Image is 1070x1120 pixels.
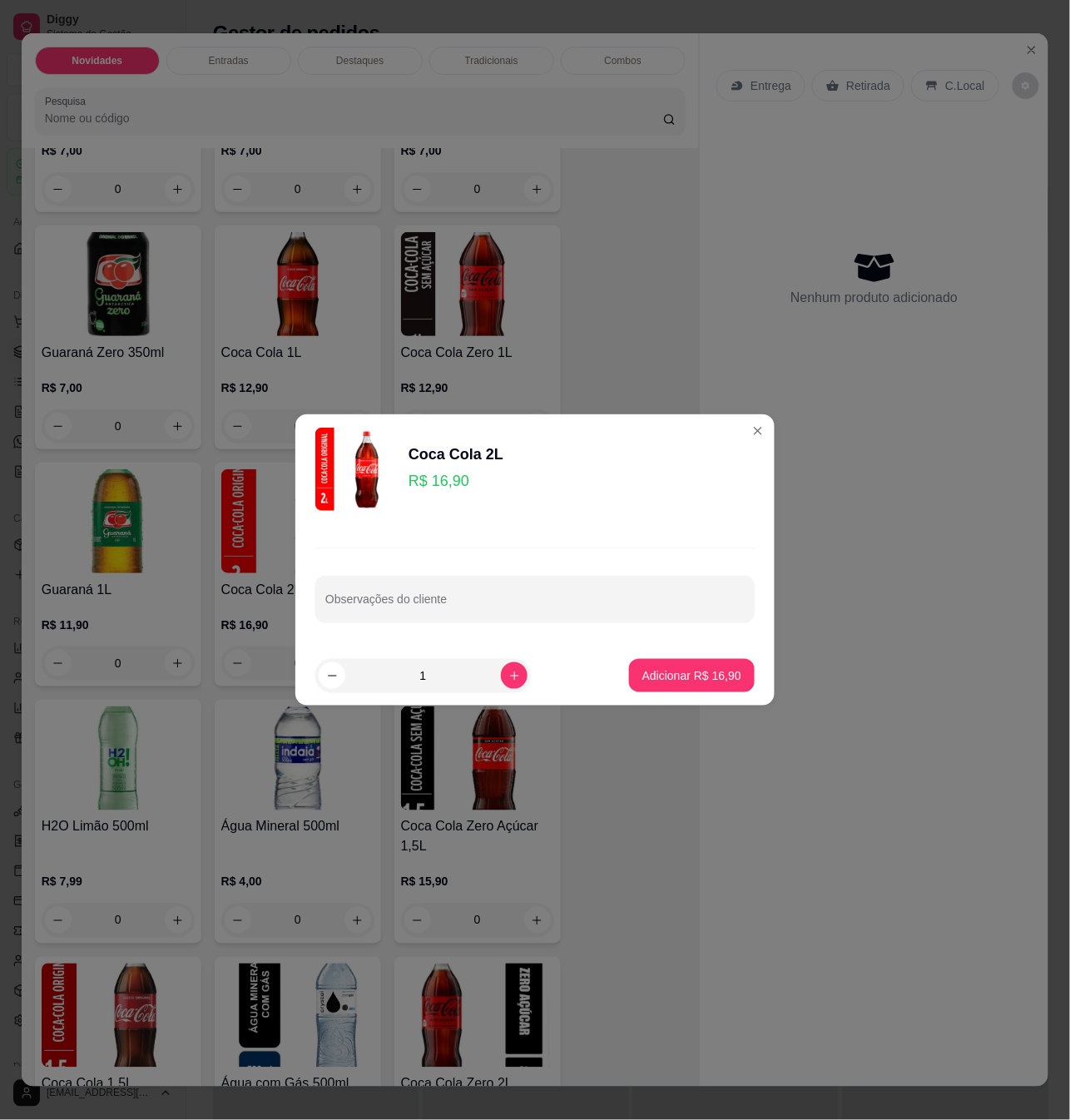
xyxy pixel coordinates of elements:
button: Close [745,418,771,444]
button: Adicionar R$ 16,90 [629,659,755,692]
button: decrease-product-quantity [319,662,345,689]
img: product-image [315,428,399,511]
input: Observações do cliente [325,597,745,614]
p: Adicionar R$ 16,90 [642,667,741,684]
p: R$ 16,90 [409,469,503,493]
div: Coca Cola 2L [409,443,503,466]
button: increase-product-quantity [501,662,528,689]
